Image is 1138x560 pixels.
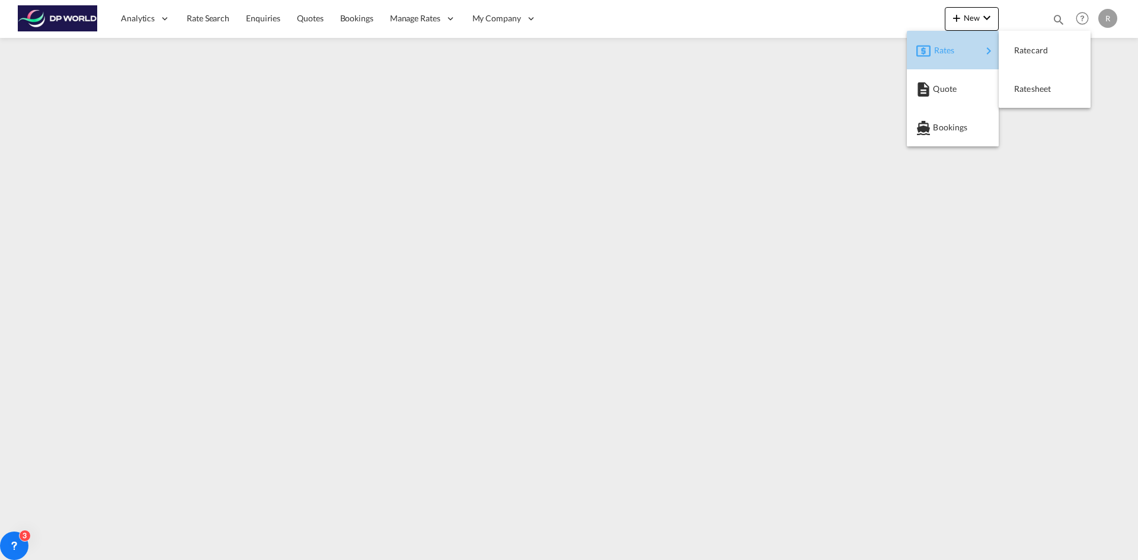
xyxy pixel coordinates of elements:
div: Bookings [916,113,989,142]
span: Ratecard [1014,39,1027,62]
button: Quote [907,69,999,108]
md-icon: icon-chevron-right [982,44,996,58]
span: Bookings [933,116,946,139]
div: Ratecard [1008,36,1081,65]
span: Rates [934,39,948,62]
div: Ratesheet [1008,74,1081,104]
button: Bookings [907,108,999,146]
div: Quote [916,74,989,104]
span: Quote [933,77,946,101]
span: Ratesheet [1014,77,1027,101]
